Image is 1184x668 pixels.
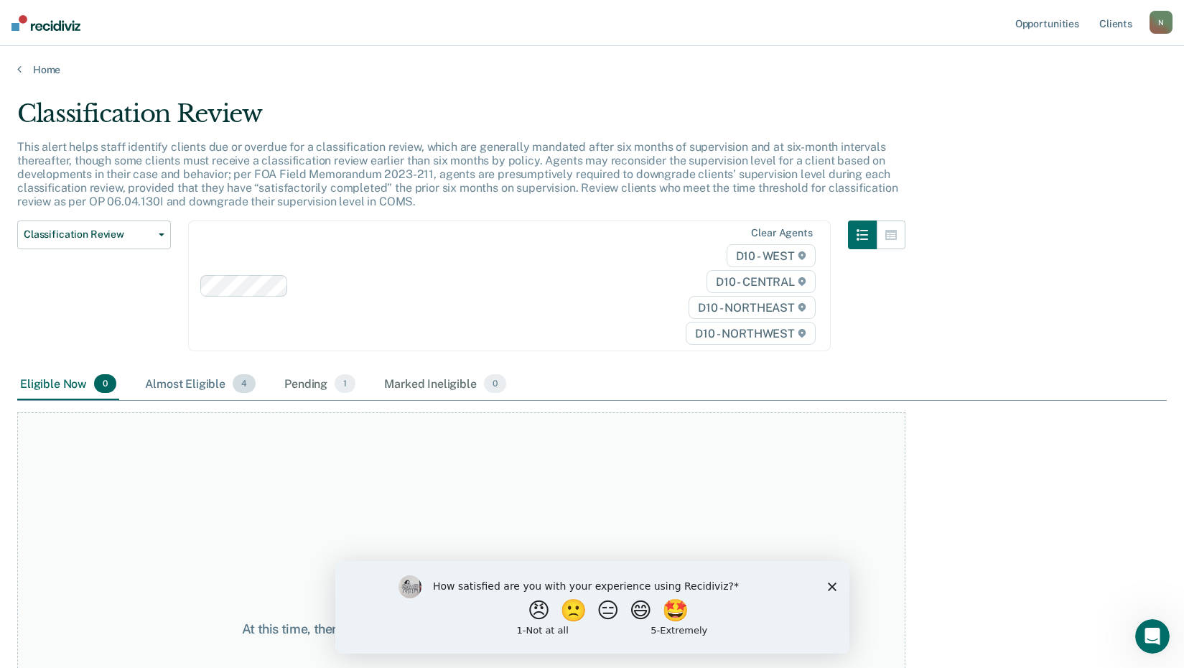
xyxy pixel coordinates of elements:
[17,63,1167,76] a: Home
[727,244,816,267] span: D10 - WEST
[281,368,358,400] div: Pending1
[751,227,812,239] div: Clear agents
[689,296,815,319] span: D10 - NORTHEAST
[142,368,258,400] div: Almost Eligible4
[1150,11,1173,34] button: N
[707,270,816,293] span: D10 - CENTRAL
[686,322,815,345] span: D10 - NORTHWEST
[335,374,355,393] span: 1
[94,374,116,393] span: 0
[240,621,683,652] div: At this time, there are no clients who are Eligible Now. Please navigate to one of the other tabs.
[335,561,849,654] iframe: Survey by Kim from Recidiviz
[233,374,256,393] span: 4
[484,374,506,393] span: 0
[17,221,171,249] button: Classification Review
[1135,619,1170,654] iframe: Intercom live chat
[17,368,119,400] div: Eligible Now0
[17,99,905,140] div: Classification Review
[17,140,898,209] p: This alert helps staff identify clients due or overdue for a classification review, which are gen...
[11,15,80,31] img: Recidiviz
[24,228,153,241] span: Classification Review
[381,368,509,400] div: Marked Ineligible0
